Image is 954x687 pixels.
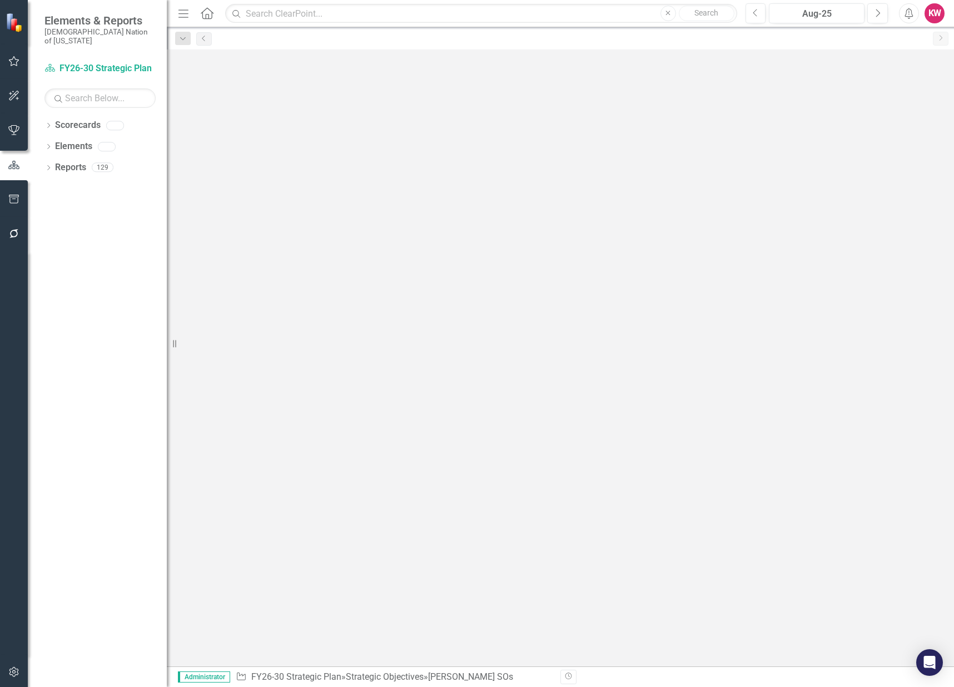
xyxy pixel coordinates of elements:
a: FY26-30 Strategic Plan [44,62,156,75]
div: Aug-25 [773,7,861,21]
div: Open Intercom Messenger [916,649,943,676]
div: 129 [92,163,113,172]
a: Reports [55,161,86,174]
span: Administrator [178,671,230,683]
span: Elements & Reports [44,14,156,27]
button: KW [925,3,945,23]
img: ClearPoint Strategy [6,12,25,32]
a: Elements [55,140,92,153]
input: Search Below... [44,88,156,108]
a: Scorecards [55,119,101,132]
span: Search [694,8,718,17]
button: Search [679,6,734,21]
small: [DEMOGRAPHIC_DATA] Nation of [US_STATE] [44,27,156,46]
div: [PERSON_NAME] SOs [428,671,513,682]
input: Search ClearPoint... [225,4,737,23]
button: Aug-25 [769,3,864,23]
a: FY26-30 Strategic Plan [251,671,341,682]
a: Strategic Objectives [346,671,424,682]
div: » » [236,671,552,684]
